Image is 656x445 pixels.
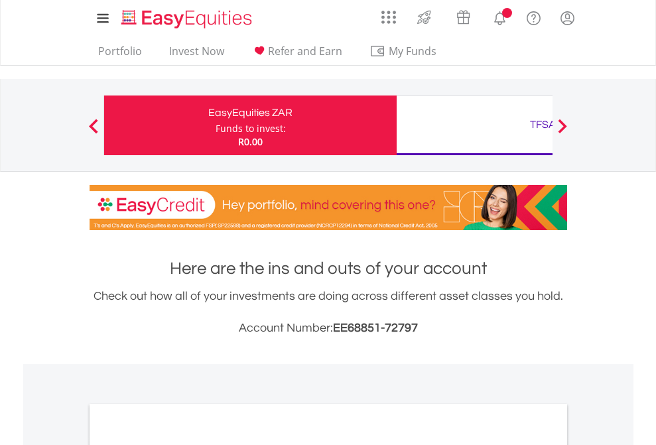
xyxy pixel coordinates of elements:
span: My Funds [369,42,456,60]
img: grid-menu-icon.svg [381,10,396,25]
a: Notifications [483,3,517,30]
h3: Account Number: [90,319,567,338]
div: Funds to invest: [216,122,286,135]
a: Invest Now [164,44,230,65]
span: Refer and Earn [268,44,342,58]
a: AppsGrid [373,3,405,25]
div: EasyEquities ZAR [112,103,389,122]
a: My Profile [551,3,584,32]
img: thrive-v2.svg [413,7,435,28]
a: Portfolio [93,44,147,65]
button: Previous [80,125,107,139]
img: EasyCredit Promotion Banner [90,185,567,230]
img: EasyEquities_Logo.png [119,8,257,30]
span: EE68851-72797 [333,322,418,334]
h1: Here are the ins and outs of your account [90,257,567,281]
a: Vouchers [444,3,483,28]
button: Next [549,125,576,139]
a: Refer and Earn [246,44,348,65]
div: Check out how all of your investments are doing across different asset classes you hold. [90,287,567,338]
span: R0.00 [238,135,263,148]
a: Home page [116,3,257,30]
a: FAQ's and Support [517,3,551,30]
img: vouchers-v2.svg [452,7,474,28]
